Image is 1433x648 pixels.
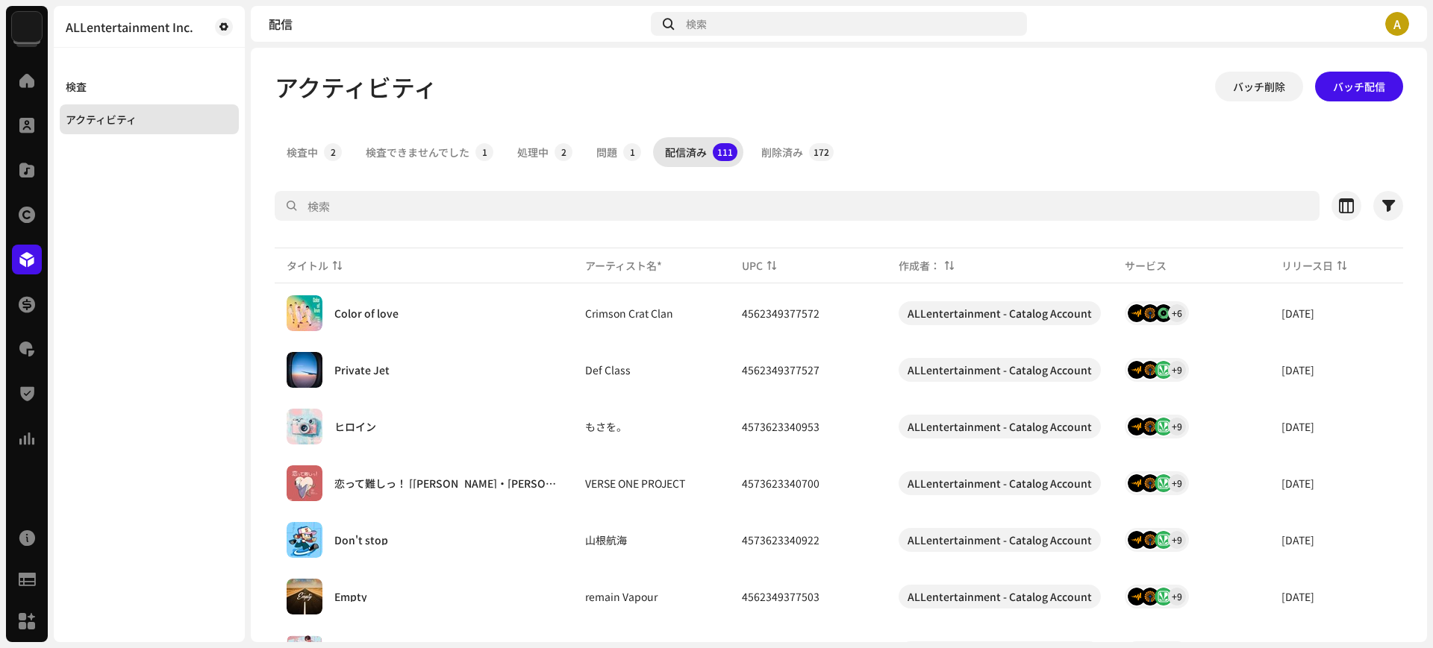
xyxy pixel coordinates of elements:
[908,415,1092,438] div: ALLentertainment - Catalog Account
[742,532,819,547] span: 4573623340922
[665,137,707,167] div: 配信済み
[324,143,342,161] p-badge: 2
[1281,258,1333,273] div: リリース日
[334,308,399,318] div: Color of love
[1168,304,1186,322] div: +6
[287,295,322,331] img: b0fe917c-3733-4f12-857c-43ca7cfb59e8
[899,415,1101,438] span: ALLentertainment - Catalog Account
[585,421,627,432] div: もさを。
[585,308,718,318] span: Crimson Crat Clan
[1168,361,1186,379] div: +9
[585,478,685,488] div: VERSE ONE PROJECT
[66,21,193,33] div: ALLentertainment Inc.
[908,301,1092,325] div: ALLentertainment - Catalog Account
[475,143,493,161] p-badge: 1
[287,352,322,388] img: 1e050a23-2a29-405b-a3c0-13cf472268d1
[1281,589,1314,604] span: 2025/09/18
[1215,72,1303,101] button: バッチ削除
[287,465,322,501] img: 36ac94c6-e246-4f1f-ac51-2036af483349
[287,137,318,167] div: 検査中
[334,535,388,545] div: Don't stop
[585,478,718,488] span: VERSE ONE PROJECT
[899,301,1101,325] span: ALLentertainment - Catalog Account
[555,143,572,161] p-badge: 2
[334,421,376,432] div: ヒロイン
[761,137,803,167] div: 削除済み
[1168,531,1186,549] div: +9
[66,81,87,92] div: 検査
[899,471,1101,495] span: ALLentertainment - Catalog Account
[585,365,718,375] span: Def Class
[334,478,561,488] div: 恋って難しっ！ [朱宮成美・一宮りり・クレオ・新実はなり・はなさきじゅりな]
[517,137,549,167] div: 処理中
[60,104,239,134] re-m-nav-item: アクティビティ
[585,421,718,432] span: もさを。
[287,522,322,558] img: 4575a525-1853-41ca-91ec-d8fc23cf8d8c
[899,358,1101,382] span: ALLentertainment - Catalog Account
[12,12,42,42] img: c2543a3e-b08b-4b56-986d-89cdf5bdbbc2
[1168,418,1186,435] div: +9
[1281,532,1314,547] span: 2025/10/10
[287,579,322,614] img: d97ab54a-e4ac-42f9-afa6-c183e887efca
[1281,306,1314,321] span: 2025/10/10
[334,591,367,602] div: Empty
[60,72,239,101] re-m-nav-item: 検査
[585,535,627,545] div: 山根航海
[1168,474,1186,492] div: +9
[1281,419,1314,434] span: 2025/10/17
[585,591,718,602] span: remain Vapour
[1233,72,1285,101] span: バッチ削除
[1168,588,1186,605] div: +9
[899,258,940,273] div: 作成者：
[686,18,707,30] span: 検索
[275,72,437,101] span: アクティビティ
[809,143,834,161] p-badge: 172
[287,409,322,444] img: 8ae63aa3-4791-4a9f-99e8-0deeb9b2001a
[899,528,1101,552] span: ALLentertainment - Catalog Account
[742,589,819,604] span: 4562349377503
[742,258,763,273] div: UPC
[585,535,718,545] span: 山根航海
[275,191,1320,221] input: 検索
[908,471,1092,495] div: ALLentertainment - Catalog Account
[585,591,658,602] div: remain Vapour
[1281,476,1314,491] span: 2025/10/03
[334,365,390,375] div: Private Jet
[742,476,819,491] span: 4573623340700
[1315,72,1403,101] button: バッチ配信
[1385,12,1409,36] div: A
[623,143,641,161] p-badge: 1
[269,18,645,30] div: 配信
[287,258,328,273] div: タイトル
[742,419,819,434] span: 4573623340953
[66,113,137,125] div: アクティビティ
[1333,72,1385,101] span: バッチ配信
[713,143,737,161] p-badge: 111
[585,365,631,375] div: Def Class
[596,137,617,167] div: 問題
[366,137,469,167] div: 検査できませんでした
[899,585,1101,608] span: ALLentertainment - Catalog Account
[742,362,819,377] span: 4562349377527
[1281,362,1314,377] span: 2025/10/03
[742,306,819,321] span: 4562349377572
[585,308,673,318] div: Crimson Crat Clan
[908,585,1092,608] div: ALLentertainment - Catalog Account
[908,358,1092,382] div: ALLentertainment - Catalog Account
[908,528,1092,552] div: ALLentertainment - Catalog Account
